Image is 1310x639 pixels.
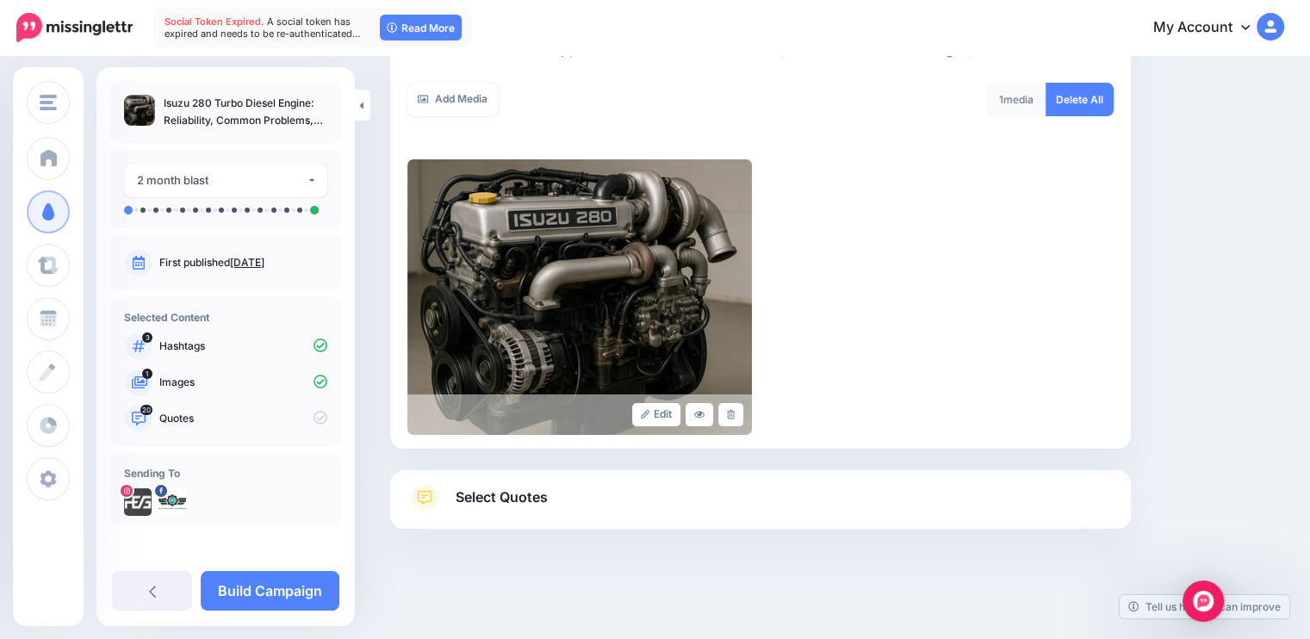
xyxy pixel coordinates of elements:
[456,486,548,509] span: Select Quotes
[407,159,752,435] img: 14065183e11e172dfafeb455a525997e_large.jpg
[164,95,327,129] p: Isuzu 280 Turbo Diesel Engine: Reliability, Common Problems, and Buying Guide
[230,256,264,269] a: [DATE]
[159,255,327,270] p: First published
[1183,580,1224,622] div: Open Intercom Messenger
[165,16,361,40] span: A social token has expired and needs to be re-authenticated…
[124,95,155,126] img: 14065183e11e172dfafeb455a525997e_thumb.jpg
[16,13,133,42] img: Missinglettr
[124,488,152,516] img: 482324778_2588238684719483_8382472189593079694_n-bsa152795.jpg
[165,16,264,28] span: Social Token Expired.
[137,171,307,190] div: 2 month blast
[124,467,327,480] h4: Sending To
[159,375,327,390] p: Images
[159,411,327,426] p: Quotes
[407,484,1114,529] a: Select Quotes
[986,83,1046,116] div: media
[632,403,681,426] a: Edit
[40,95,57,110] img: menu.png
[1046,83,1114,116] a: Delete All
[1136,7,1284,49] a: My Account
[407,8,1114,435] div: Select Media
[140,405,152,415] span: 20
[124,164,327,197] button: 2 month blast
[999,93,1003,106] span: 1
[142,369,152,379] span: 1
[159,338,327,354] p: Hashtags
[142,332,152,343] span: 3
[158,488,186,516] img: 358720633_649439810567587_6249622356903770229_n-bsa152794.jpg
[1120,595,1289,618] a: Tell us how we can improve
[124,311,327,324] h4: Selected Content
[380,15,462,40] a: Read More
[407,83,498,116] a: Add Media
